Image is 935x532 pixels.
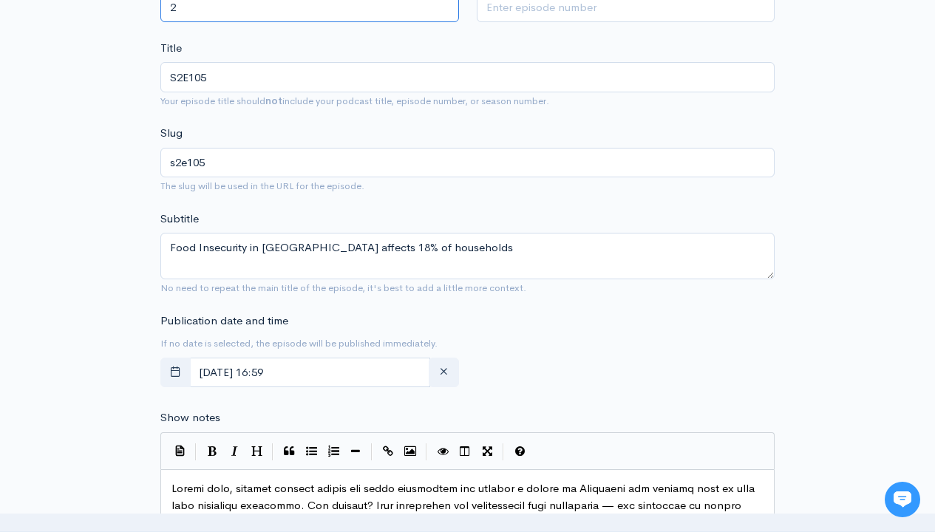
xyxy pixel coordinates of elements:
[509,440,531,463] button: Markdown Guide
[278,440,300,463] button: Quote
[160,282,526,294] small: No need to repeat the main title of the episode, it's best to add a little more context.
[429,358,459,388] button: clear
[885,482,920,517] iframe: gist-messenger-bubble-iframe
[160,148,775,178] input: title-of-episode
[169,440,191,462] button: Insert Show Notes Template
[160,409,220,426] label: Show notes
[265,95,282,107] strong: not
[300,440,322,463] button: Generic List
[160,62,775,92] input: What is the episode's title?
[95,205,177,216] span: New conversation
[160,337,438,349] small: If no date is selected, the episode will be published immediately.
[426,443,427,460] i: |
[160,180,364,192] small: The slug will be used in the URL for the episode.
[454,440,476,463] button: Toggle Side by Side
[160,125,183,142] label: Slug
[195,443,197,460] i: |
[503,443,504,460] i: |
[160,95,549,107] small: Your episode title should include your podcast title, episode number, or season number.
[160,40,182,57] label: Title
[476,440,498,463] button: Toggle Fullscreen
[43,278,264,307] input: Search articles
[160,358,191,388] button: toggle
[22,98,273,169] h2: Just let us know if you need anything and we'll be happy to help! 🙂
[23,196,273,225] button: New conversation
[223,440,245,463] button: Italic
[201,440,223,463] button: Bold
[377,440,399,463] button: Create Link
[432,440,454,463] button: Toggle Preview
[399,440,421,463] button: Insert Image
[322,440,344,463] button: Numbered List
[160,313,288,330] label: Publication date and time
[22,72,273,95] h1: Hi 👋
[344,440,367,463] button: Insert Horizontal Line
[272,443,273,460] i: |
[160,211,199,228] label: Subtitle
[20,253,276,271] p: Find an answer quickly
[245,440,268,463] button: Heading
[371,443,373,460] i: |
